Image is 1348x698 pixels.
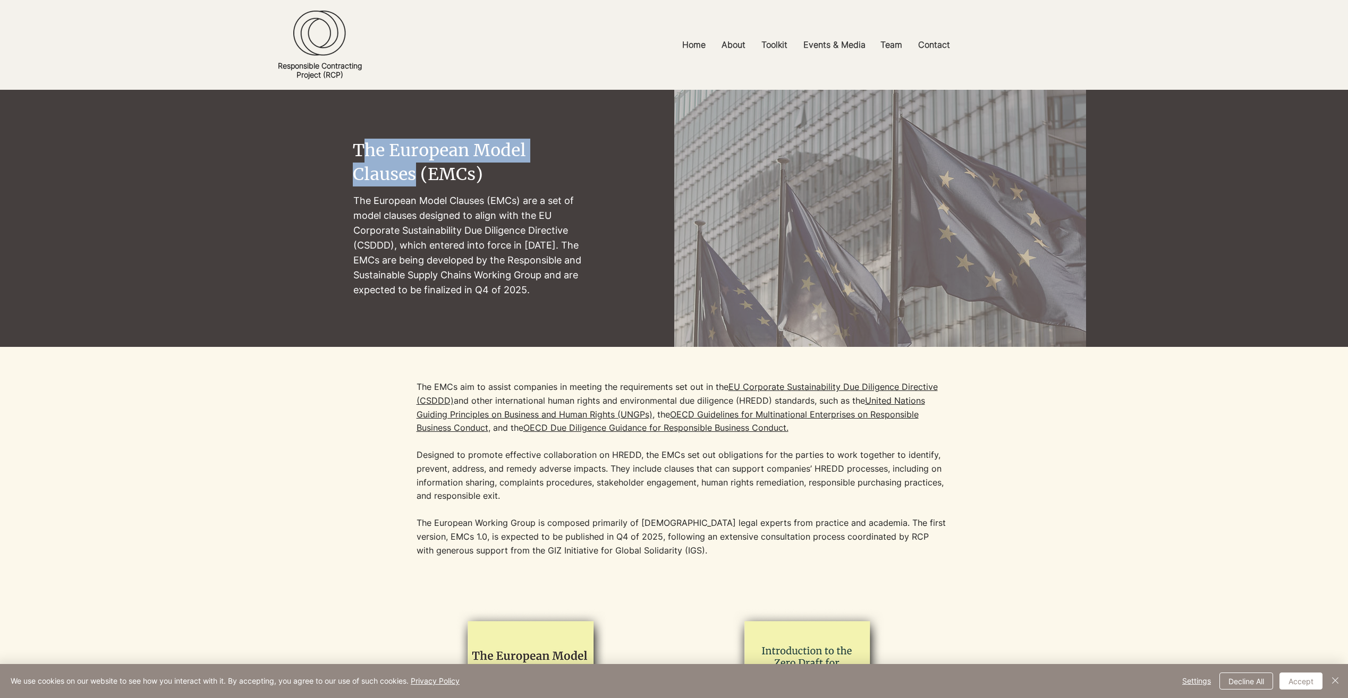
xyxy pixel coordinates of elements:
p: Contact [913,33,955,57]
button: Decline All [1219,673,1273,690]
span: Settings [1182,673,1211,689]
p: About [716,33,751,57]
a: About [714,33,753,57]
a: Home [674,33,714,57]
a: Privacy Policy [411,676,460,685]
nav: Site [546,33,1086,57]
span: We use cookies on our website to see how you interact with it. By accepting, you agree to our use... [11,676,460,686]
a: Events & Media [795,33,872,57]
a: United Nations Guiding Principles on Business and Human Rights (UNGPs) [417,395,925,420]
button: Close [1329,673,1342,690]
a: Toolkit [753,33,795,57]
p: Home [677,33,711,57]
span: The European Model Clauses (EMCs) [353,140,526,185]
p: The European Model Clauses (EMCs) are a set of model clauses designed to align with the EU Corpor... [353,193,584,298]
img: pexels-marco-288924445-13153479_edited.jpg [674,90,1086,476]
p: Toolkit [756,33,793,57]
a: Responsible ContractingProject (RCP) [278,61,362,79]
a: Contact [910,33,958,57]
p: The European Working Group is composed primarily of [DEMOGRAPHIC_DATA] legal experts from practic... [417,516,948,557]
a: OECD Due Diligence Guidance for Responsible Business Conduct. [523,422,789,433]
a: Team [872,33,910,57]
button: Accept [1279,673,1322,690]
p: Team [875,33,908,57]
p: Events & Media [798,33,871,57]
p: The EMCs aim to assist companies in meeting the requirements set out in the and other internation... [417,380,948,503]
img: Close [1329,674,1342,687]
